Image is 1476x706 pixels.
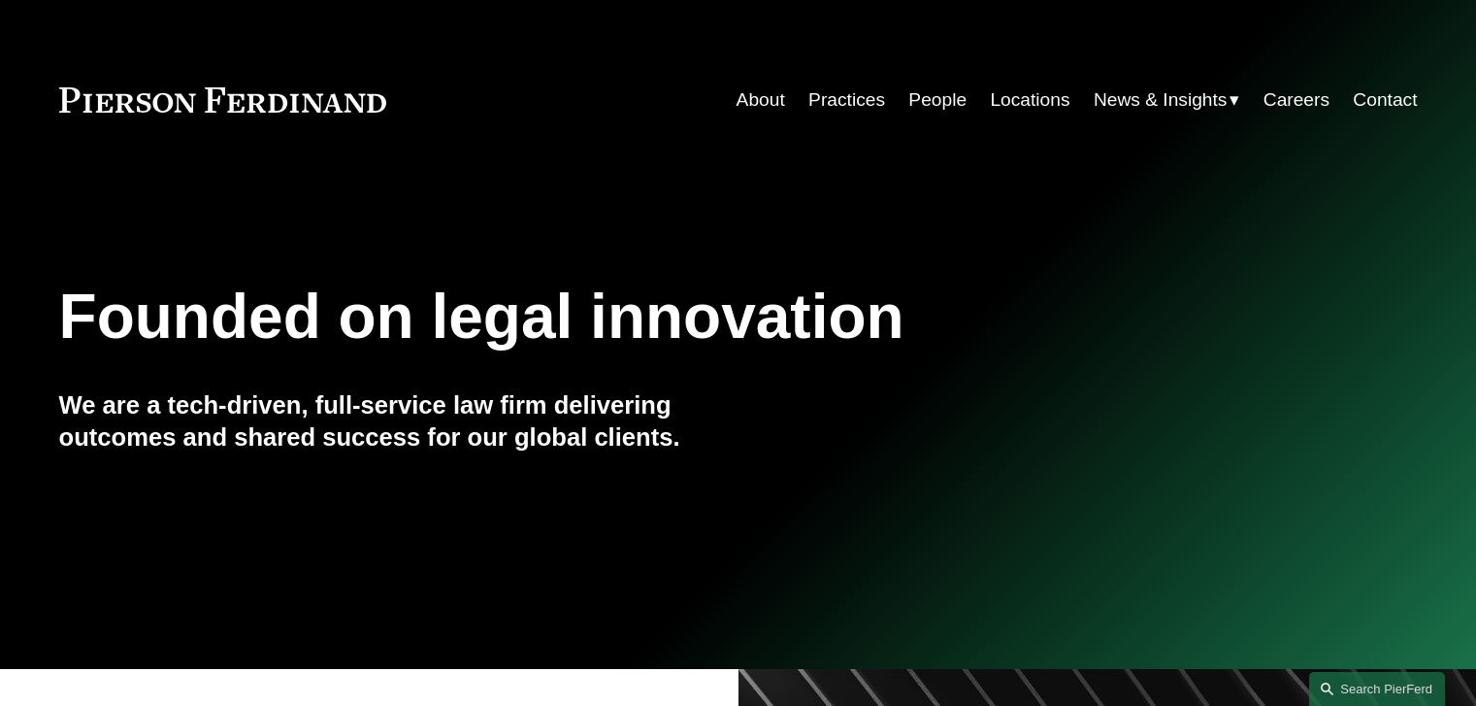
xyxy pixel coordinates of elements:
h1: Founded on legal innovation [59,282,1192,353]
a: Practices [808,82,885,118]
a: Search this site [1309,672,1445,706]
a: Locations [990,82,1069,118]
a: folder dropdown [1094,82,1240,118]
h4: We are a tech-driven, full-service law firm delivering outcomes and shared success for our global... [59,389,738,453]
a: Contact [1353,82,1417,118]
span: News & Insights [1094,84,1228,118]
a: Careers [1263,82,1329,118]
a: People [908,82,967,118]
a: About [737,82,785,118]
